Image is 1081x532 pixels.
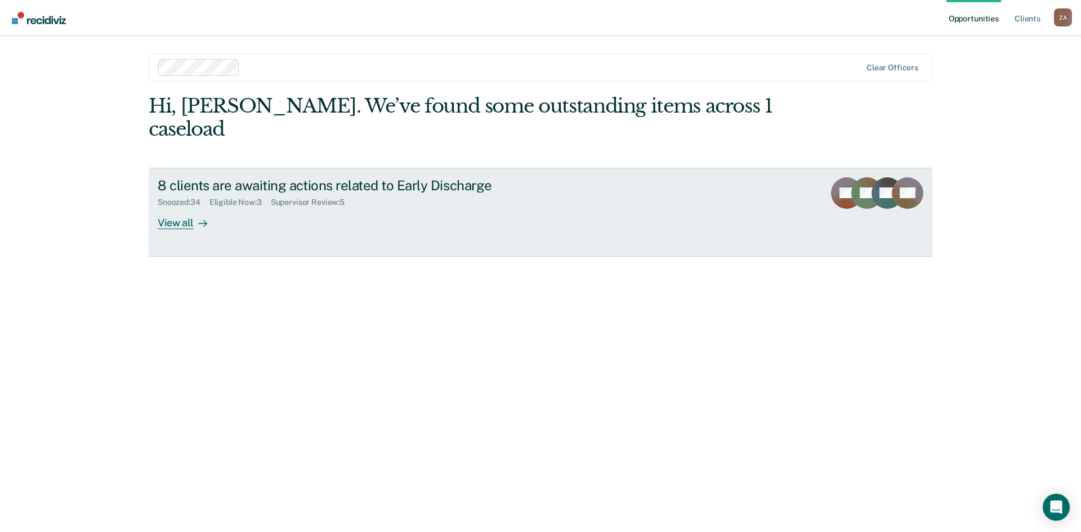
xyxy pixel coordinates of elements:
[1054,8,1072,26] button: Profile dropdown button
[158,177,553,194] div: 8 clients are awaiting actions related to Early Discharge
[149,95,776,141] div: Hi, [PERSON_NAME]. We’ve found some outstanding items across 1 caseload
[158,207,221,229] div: View all
[209,198,271,207] div: Eligible Now : 3
[12,12,66,24] img: Recidiviz
[158,198,209,207] div: Snoozed : 34
[866,63,918,73] div: Clear officers
[1054,8,1072,26] div: Z A
[149,168,932,257] a: 8 clients are awaiting actions related to Early DischargeSnoozed:34Eligible Now:3Supervisor Revie...
[271,198,354,207] div: Supervisor Review : 5
[1043,494,1070,521] div: Open Intercom Messenger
